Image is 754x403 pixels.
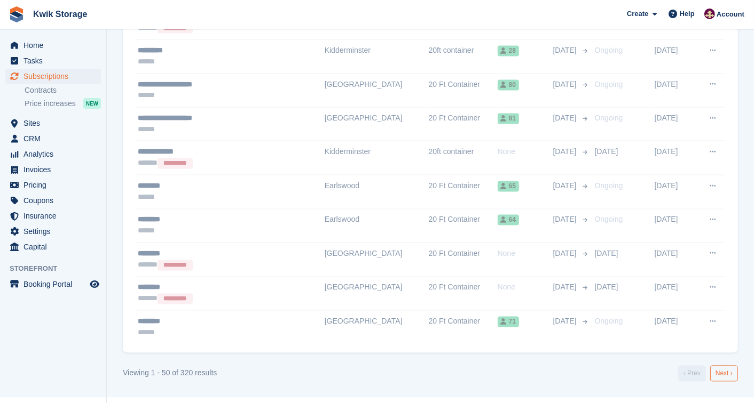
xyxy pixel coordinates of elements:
a: menu [5,147,101,162]
img: stora-icon-8386f47178a22dfd0bd8f6a31ec36ba5ce8667c1dd55bd0f319d3a0aa187defe.svg [9,6,25,22]
a: Preview store [88,278,101,291]
span: Price increases [25,99,76,109]
span: Booking Portal [23,277,88,292]
span: Capital [23,239,88,254]
a: Price increases NEW [25,98,101,109]
a: menu [5,239,101,254]
a: menu [5,178,101,192]
span: Analytics [23,147,88,162]
span: Insurance [23,208,88,223]
span: Subscriptions [23,69,88,84]
a: menu [5,162,101,177]
span: Home [23,38,88,53]
a: menu [5,208,101,223]
a: menu [5,131,101,146]
span: Settings [23,224,88,239]
a: menu [5,116,101,131]
a: menu [5,277,101,292]
a: menu [5,193,101,208]
span: CRM [23,131,88,146]
a: menu [5,53,101,68]
span: Create [627,9,648,19]
span: Tasks [23,53,88,68]
span: Invoices [23,162,88,177]
span: Pricing [23,178,88,192]
a: menu [5,38,101,53]
span: Sites [23,116,88,131]
img: ellie tragonette [704,9,715,19]
a: Kwik Storage [29,5,91,23]
span: Help [680,9,695,19]
span: Storefront [10,263,106,274]
a: menu [5,69,101,84]
div: NEW [83,98,101,109]
span: Coupons [23,193,88,208]
a: Contracts [25,85,101,95]
a: menu [5,224,101,239]
span: Account [717,9,744,20]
